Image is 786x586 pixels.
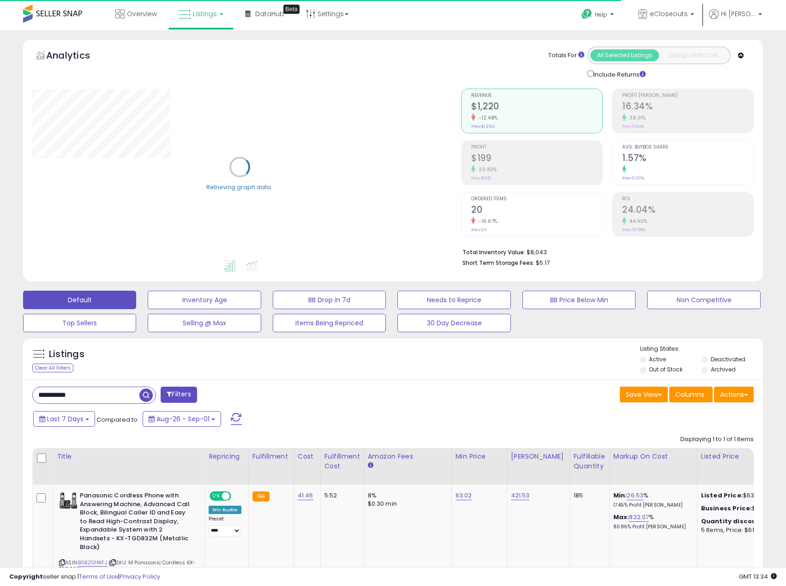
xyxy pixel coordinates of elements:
span: Compared to: [96,415,139,424]
h2: 24.04% [622,204,753,217]
button: Needs to Reprice [397,291,510,309]
button: Default [23,291,136,309]
a: Terms of Use [79,572,118,581]
small: Prev: 16.58% [622,227,645,233]
div: 8% [368,491,444,500]
div: Cost [298,452,317,461]
small: FBA [252,491,270,502]
div: Repricing [209,452,245,461]
b: Quantity discounts [701,517,768,526]
div: Retrieving graph data.. [206,183,274,191]
span: Overview [127,9,157,18]
button: Actions [714,387,754,402]
label: Deactivated [711,355,745,363]
small: Prev: $1,394 [471,124,495,129]
div: Amazon Fees [368,452,448,461]
span: eCloseouts [650,9,688,18]
span: ON [210,492,222,500]
h2: $1,220 [471,101,602,114]
strong: Copyright [9,572,43,581]
button: Inventory Age [148,291,261,309]
h2: 1.57% [622,153,753,165]
button: Non Competitive [647,291,760,309]
small: Amazon Fees. [368,461,373,470]
th: The percentage added to the cost of goods (COGS) that forms the calculator for Min & Max prices. [609,448,697,484]
div: % [613,513,690,530]
div: Min Price [456,452,503,461]
a: 26.53 [627,491,643,500]
div: Include Returns [581,69,657,79]
div: 5 Items, Price: $61.76 [701,526,778,534]
a: 41.46 [298,491,313,500]
small: 38.01% [626,114,646,121]
div: Preset: [209,516,241,537]
div: Title [57,452,201,461]
span: Help [595,11,607,18]
button: Aug-26 - Sep-01 [143,411,221,427]
span: Ordered Items [471,197,602,202]
button: Last 7 Days [33,411,95,427]
small: 44.99% [626,218,647,225]
a: 63.02 [456,491,472,500]
span: Listings [193,9,217,18]
label: Active [649,355,666,363]
button: Save View [620,387,668,402]
div: [PERSON_NAME] [511,452,566,461]
b: Short Term Storage Fees: [462,259,534,267]
div: Displaying 1 to 1 of 1 items [680,435,754,444]
small: -12.48% [475,114,498,121]
span: Columns [675,390,704,399]
div: $0.30 min [368,500,444,508]
button: BB Drop in 7d [273,291,386,309]
button: Items Being Repriced [273,314,386,332]
button: Filters [161,387,197,403]
span: Aug-26 - Sep-01 [156,414,210,424]
a: Privacy Policy [120,572,160,581]
a: 822.07 [629,513,649,522]
small: Prev: 24 [471,227,486,233]
small: Prev: 11.84% [622,124,644,129]
h2: 20 [471,204,602,217]
div: Win BuyBox [209,506,241,514]
small: -16.67% [475,218,498,225]
div: Fulfillment [252,452,290,461]
h2: $199 [471,153,602,165]
small: Prev: 0.00% [622,175,644,181]
p: 17.45% Profit [PERSON_NAME] [613,502,690,508]
span: $5.17 [536,258,550,267]
b: Listed Price: [701,491,743,500]
span: Profit [PERSON_NAME] [622,93,753,98]
div: seller snap | | [9,573,160,581]
button: 30 Day Decrease [397,314,510,332]
p: Listing States: [640,345,763,353]
span: OFF [230,492,245,500]
a: Help [574,1,623,30]
div: $63.02 [701,491,778,500]
b: Max: [613,513,630,521]
span: | SKU: M Panasonic Cordless KX-TGD832M [59,559,195,573]
img: 51GRDVN9ZnL._SL40_.jpg [59,491,78,510]
span: Hi [PERSON_NAME] [721,9,756,18]
h2: 16.34% [622,101,753,114]
b: Business Price: [701,504,752,513]
div: $62.39 [701,504,778,513]
b: Panasonic Cordless Phone with Answering Machine, Advanced Call Block, Bilingual Caller ID and Eas... [80,491,192,554]
div: % [613,491,690,508]
div: Clear All Filters [32,364,73,372]
li: $8,043 [462,246,747,257]
div: 5.52 [324,491,357,500]
label: Archived [711,365,736,373]
h5: Listings [49,348,84,361]
b: Min: [613,491,627,500]
div: : [701,517,778,526]
div: Fulfillable Quantity [574,452,606,471]
p: 80.86% Profit [PERSON_NAME] [613,524,690,530]
button: Listings With Cost [659,49,727,61]
span: DataHub [255,9,284,18]
a: Hi [PERSON_NAME] [709,9,762,30]
span: Avg. Buybox Share [622,145,753,150]
span: Profit [471,145,602,150]
span: Revenue [471,93,602,98]
div: Tooltip anchor [283,5,300,14]
b: Total Inventory Value: [462,248,525,256]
